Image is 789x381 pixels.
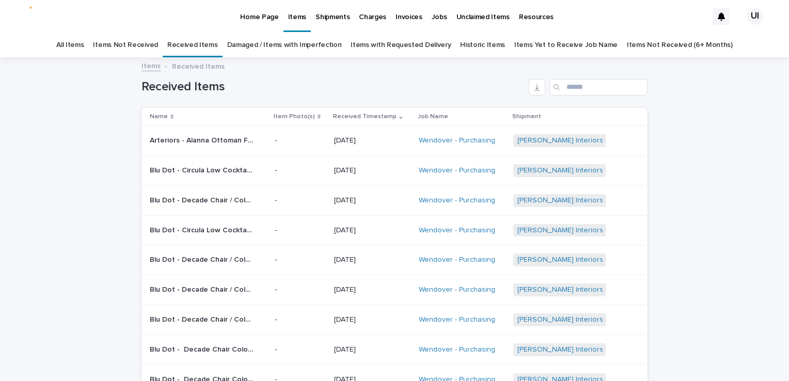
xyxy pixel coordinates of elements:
[141,126,648,156] tr: Arteriors - Alanna Ottoman FOS01 Cloud Bouclé | 73166Arteriors - Alanna Ottoman FOS01 Cloud Boucl...
[419,315,495,324] a: Wendover - Purchasing
[627,33,733,57] a: Items Not Received (6+ Months)
[150,111,168,122] p: Name
[517,315,697,324] a: [PERSON_NAME] Interiors | Inbound Shipment | 24349
[275,166,326,175] p: -
[141,245,648,275] tr: Blu Dot - Decade Chair / Color-Tomato | 74470Blu Dot - Decade Chair / Color-Tomato | 74470 -[DATE...
[419,285,495,294] a: Wendover - Purchasing
[93,33,157,57] a: Items Not Received
[275,136,326,145] p: -
[141,335,648,364] tr: Blu Dot - Decade Chair Color Mouse | 74443Blu Dot - Decade Chair Color Mouse | 74443 -[DATE]Wendo...
[334,256,410,264] p: [DATE]
[150,283,255,294] p: Blu Dot - Decade Chair / Color-Tomato | 74464
[419,196,495,205] a: Wendover - Purchasing
[334,285,410,294] p: [DATE]
[460,33,505,57] a: Historic Items
[517,166,697,175] a: [PERSON_NAME] Interiors | Inbound Shipment | 24349
[227,33,342,57] a: Damaged / Items with Imperfection
[419,256,495,264] a: Wendover - Purchasing
[419,136,495,145] a: Wendover - Purchasing
[275,226,326,235] p: -
[150,164,255,175] p: Blu Dot - Circula Low Cocktail Table Color Tomato | 74489
[274,111,315,122] p: Item Photo(s)
[333,111,397,122] p: Received Timestamp
[517,345,697,354] a: [PERSON_NAME] Interiors | Inbound Shipment | 24349
[517,256,697,264] a: [PERSON_NAME] Interiors | Inbound Shipment | 24349
[21,6,80,27] img: 15uSgZUgR2iGnPvbFNPlCV4_FvuWLlqGTyRFd9DuJl8
[167,33,218,57] a: Received Items
[150,343,255,354] p: Blu Dot - Decade Chair Color Mouse | 74443
[334,345,410,354] p: [DATE]
[172,60,225,71] p: Received Items
[150,224,255,235] p: Blu Dot - Circula Low Cocktail Table Color Tomato | 74478
[275,256,326,264] p: -
[351,33,451,57] a: Items with Requested Delivery
[517,285,697,294] a: [PERSON_NAME] Interiors | Inbound Shipment | 24349
[275,285,326,294] p: -
[141,80,525,94] h1: Received Items
[419,345,495,354] a: Wendover - Purchasing
[141,155,648,185] tr: Blu Dot - Circula Low Cocktail Table Color Tomato | 74489Blu Dot - Circula Low Cocktail Table Col...
[514,33,618,57] a: Items Yet to Receive Job Name
[150,313,255,324] p: Blu Dot - Decade Chair / Color-Tomato | 74457
[141,275,648,305] tr: Blu Dot - Decade Chair / Color-Tomato | 74464Blu Dot - Decade Chair / Color-Tomato | 74464 -[DATE...
[141,59,161,71] a: Items
[150,194,255,205] p: Blu Dot - Decade Chair / Color-Tomato | 74453
[275,345,326,354] p: -
[517,226,697,235] a: [PERSON_NAME] Interiors | Inbound Shipment | 24349
[418,111,448,122] p: Job Name
[275,196,326,205] p: -
[56,33,84,57] a: All Items
[549,79,648,96] input: Search
[141,185,648,215] tr: Blu Dot - Decade Chair / Color-Tomato | 74453Blu Dot - Decade Chair / Color-Tomato | 74453 -[DATE...
[512,111,541,122] p: Shipment
[334,315,410,324] p: [DATE]
[334,166,410,175] p: [DATE]
[419,226,495,235] a: Wendover - Purchasing
[517,196,697,205] a: [PERSON_NAME] Interiors | Inbound Shipment | 24349
[334,136,410,145] p: [DATE]
[747,8,763,25] div: UI
[334,226,410,235] p: [DATE]
[419,166,495,175] a: Wendover - Purchasing
[150,134,255,145] p: Arteriors - Alanna Ottoman FOS01 Cloud Bouclé | 73166
[275,315,326,324] p: -
[141,215,648,245] tr: Blu Dot - Circula Low Cocktail Table Color Tomato | 74478Blu Dot - Circula Low Cocktail Table Col...
[334,196,410,205] p: [DATE]
[150,253,255,264] p: Blu Dot - Decade Chair / Color-Tomato | 74470
[141,305,648,335] tr: Blu Dot - Decade Chair / Color-Tomato | 74457Blu Dot - Decade Chair / Color-Tomato | 74457 -[DATE...
[517,136,697,145] a: [PERSON_NAME] Interiors | Inbound Shipment | 24065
